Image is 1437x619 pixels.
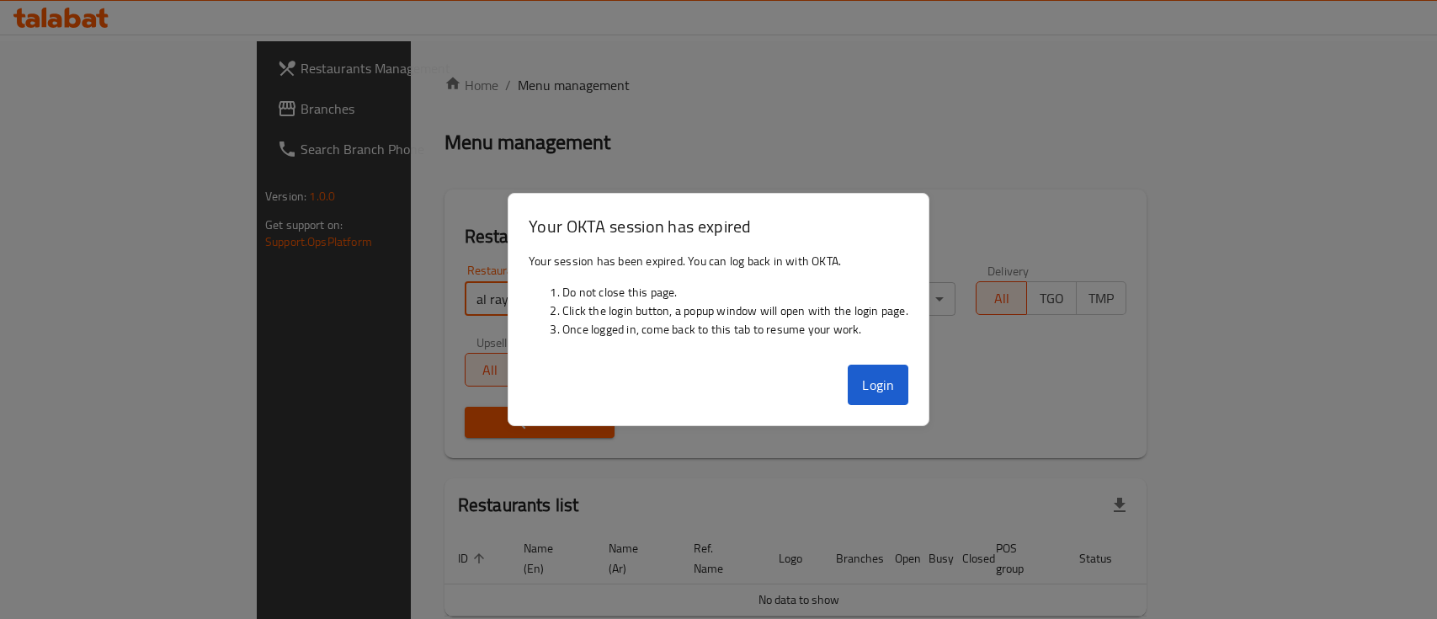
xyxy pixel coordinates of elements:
[562,301,908,320] li: Click the login button, a popup window will open with the login page.
[562,283,908,301] li: Do not close this page.
[848,365,908,405] button: Login
[529,214,908,238] h3: Your OKTA session has expired
[562,320,908,339] li: Once logged in, come back to this tab to resume your work.
[508,245,929,358] div: Your session has been expired. You can log back in with OKTA.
